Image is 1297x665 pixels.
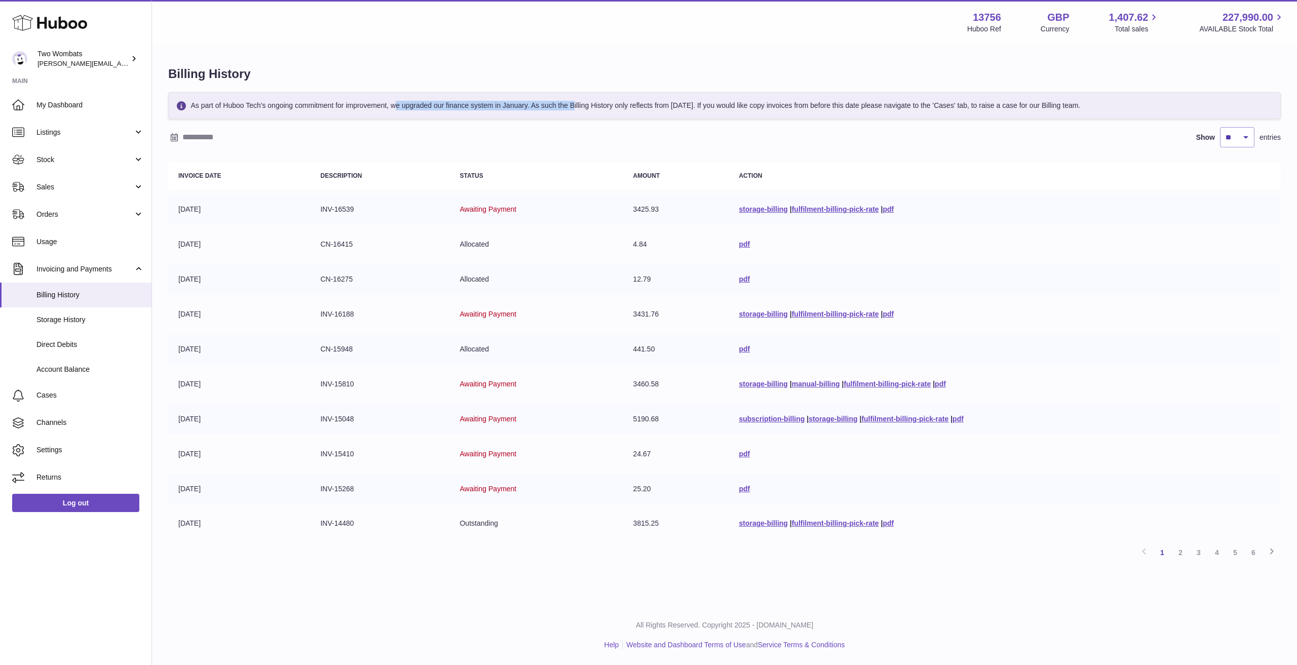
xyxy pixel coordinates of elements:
td: [DATE] [168,404,310,434]
a: pdf [739,345,750,353]
a: subscription-billing [739,415,805,423]
span: Awaiting Payment [460,415,516,423]
span: | [881,310,883,318]
a: pdf [739,275,750,283]
div: Huboo Ref [967,24,1001,34]
td: [DATE] [168,194,310,224]
div: Two Wombats [37,49,129,68]
span: | [790,205,792,213]
td: [DATE] [168,229,310,259]
td: INV-16539 [310,194,449,224]
h1: Billing History [168,66,1281,82]
span: Orders [36,210,133,219]
td: [DATE] [168,369,310,399]
a: pdf [935,380,946,388]
td: [DATE] [168,508,310,538]
span: Awaiting Payment [460,450,516,458]
td: INV-14480 [310,508,449,538]
span: Allocated [460,275,489,283]
span: Invoicing and Payments [36,264,133,274]
span: | [807,415,809,423]
a: fulfilment-billing-pick-rate [792,205,879,213]
td: [DATE] [168,334,310,364]
td: 5190.68 [623,404,729,434]
span: Awaiting Payment [460,205,516,213]
a: fulfilment-billing-pick-rate [792,519,879,527]
a: Log out [12,494,139,512]
td: INV-15410 [310,439,449,469]
a: 1 [1153,543,1171,562]
a: pdf [883,205,894,213]
td: 24.67 [623,439,729,469]
span: Cases [36,390,144,400]
a: 6 [1244,543,1263,562]
a: Service Terms & Conditions [758,641,845,649]
a: pdf [739,485,750,493]
strong: Action [739,172,762,179]
strong: Description [320,172,362,179]
td: 12.79 [623,264,729,294]
span: Returns [36,473,144,482]
span: Sales [36,182,133,192]
span: Awaiting Payment [460,485,516,493]
strong: Status [460,172,483,179]
td: [DATE] [168,299,310,329]
div: Currency [1041,24,1070,34]
td: INV-15048 [310,404,449,434]
img: alan@twowombats.com [12,51,27,66]
a: fulfilment-billing-pick-rate [792,310,879,318]
td: 4.84 [623,229,729,259]
td: 3460.58 [623,369,729,399]
span: Allocated [460,345,489,353]
a: Help [604,641,619,649]
span: | [933,380,935,388]
span: Settings [36,445,144,455]
a: 1,407.62 Total sales [1109,11,1160,34]
p: All Rights Reserved. Copyright 2025 - [DOMAIN_NAME] [160,620,1289,630]
a: 3 [1190,543,1208,562]
span: | [881,519,883,527]
span: Billing History [36,290,144,300]
td: 3815.25 [623,508,729,538]
span: Channels [36,418,144,427]
div: As part of Huboo Tech's ongoing commitment for improvement, we upgraded our finance system in Jan... [168,92,1281,119]
a: storage-billing [739,519,787,527]
a: pdf [883,310,894,318]
span: | [842,380,844,388]
strong: Amount [633,172,660,179]
span: Allocated [460,240,489,248]
span: | [950,415,952,423]
strong: 13756 [973,11,1001,24]
span: Direct Debits [36,340,144,349]
a: pdf [883,519,894,527]
span: entries [1260,133,1281,142]
span: Account Balance [36,365,144,374]
span: Storage History [36,315,144,325]
td: CN-16275 [310,264,449,294]
td: 25.20 [623,474,729,504]
a: fulfilment-billing-pick-rate [861,415,948,423]
li: and [623,640,845,650]
a: pdf [739,240,750,248]
td: CN-15948 [310,334,449,364]
span: [PERSON_NAME][EMAIL_ADDRESS][DOMAIN_NAME] [37,59,203,67]
td: [DATE] [168,264,310,294]
td: INV-15268 [310,474,449,504]
td: [DATE] [168,439,310,469]
span: Usage [36,237,144,247]
a: storage-billing [739,380,787,388]
td: INV-15810 [310,369,449,399]
strong: Invoice Date [178,172,221,179]
span: | [859,415,861,423]
span: My Dashboard [36,100,144,110]
span: Total sales [1115,24,1160,34]
a: 227,990.00 AVAILABLE Stock Total [1199,11,1285,34]
span: 227,990.00 [1223,11,1273,24]
td: INV-16188 [310,299,449,329]
span: Stock [36,155,133,165]
a: pdf [739,450,750,458]
a: 4 [1208,543,1226,562]
span: Listings [36,128,133,137]
span: Awaiting Payment [460,380,516,388]
span: 1,407.62 [1109,11,1149,24]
